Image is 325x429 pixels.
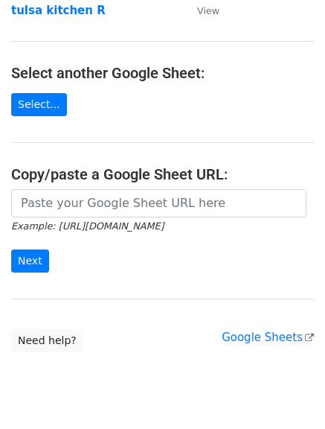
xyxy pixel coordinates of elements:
small: Example: [URL][DOMAIN_NAME] [11,220,164,232]
input: Next [11,250,49,273]
h4: Select another Google Sheet: [11,64,314,82]
a: Google Sheets [222,331,314,344]
small: View [197,5,219,16]
iframe: Chat Widget [251,357,325,429]
input: Paste your Google Sheet URL here [11,189,306,217]
a: View [182,4,219,17]
h4: Copy/paste a Google Sheet URL: [11,165,314,183]
a: Select... [11,93,67,116]
a: tulsa kitchen R [11,4,106,17]
a: Need help? [11,329,83,352]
